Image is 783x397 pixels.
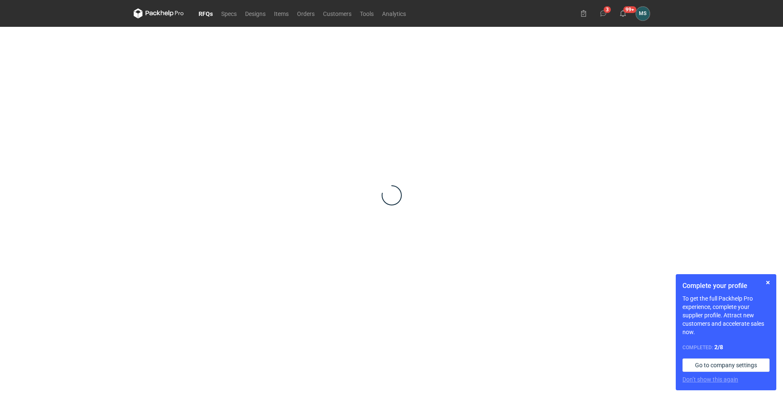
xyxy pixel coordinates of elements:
[134,8,184,18] svg: Packhelp Pro
[356,8,378,18] a: Tools
[682,375,738,384] button: Don’t show this again
[636,7,650,21] button: MS
[293,8,319,18] a: Orders
[270,8,293,18] a: Items
[714,344,723,350] strong: 2 / 8
[378,8,410,18] a: Analytics
[319,8,356,18] a: Customers
[194,8,217,18] a: RFQs
[682,294,770,336] p: To get the full Packhelp Pro experience, complete your supplier profile. Attract new customers an...
[636,7,650,21] div: Michał Sokołowski
[616,7,630,20] button: 99+
[682,281,770,291] h1: Complete your profile
[763,278,773,288] button: Skip for now
[597,7,610,20] button: 3
[682,358,770,372] a: Go to company settings
[217,8,241,18] a: Specs
[241,8,270,18] a: Designs
[682,343,770,352] div: Completed:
